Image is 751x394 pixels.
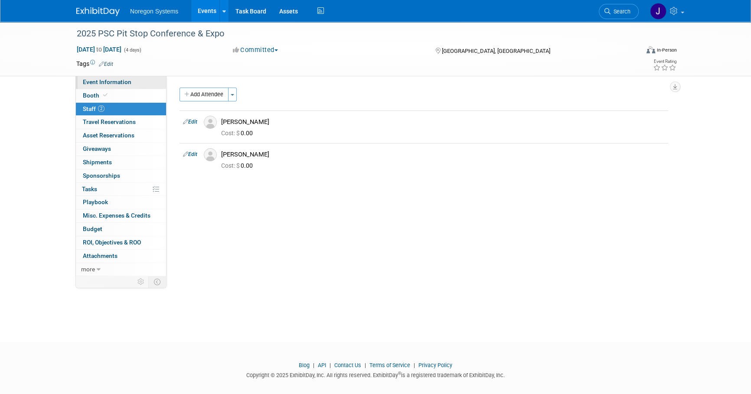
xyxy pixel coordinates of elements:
[76,59,113,68] td: Tags
[76,143,166,156] a: Giveaways
[369,362,410,368] a: Terms of Service
[221,118,665,126] div: [PERSON_NAME]
[83,172,120,179] span: Sponsorships
[74,26,626,42] div: 2025 PSC Pit Stop Conference & Expo
[318,362,326,368] a: API
[183,119,197,125] a: Edit
[103,93,108,98] i: Booth reservation complete
[76,223,166,236] a: Budget
[611,8,630,15] span: Search
[99,61,113,67] a: Edit
[441,48,550,54] span: [GEOGRAPHIC_DATA], [GEOGRAPHIC_DATA]
[647,46,655,53] img: Format-Inperson.png
[83,239,141,246] span: ROI, Objectives & ROO
[83,159,112,166] span: Shipments
[83,118,136,125] span: Travel Reservations
[134,276,149,287] td: Personalize Event Tab Strip
[76,236,166,249] a: ROI, Objectives & ROO
[83,199,108,205] span: Playbook
[83,225,102,232] span: Budget
[183,151,197,157] a: Edit
[221,130,241,137] span: Cost: $
[362,362,368,368] span: |
[599,4,639,19] a: Search
[411,362,417,368] span: |
[76,156,166,169] a: Shipments
[588,45,677,58] div: Event Format
[327,362,333,368] span: |
[221,150,665,159] div: [PERSON_NAME]
[204,148,217,161] img: Associate-Profile-5.png
[95,46,103,53] span: to
[130,8,178,15] span: Noregon Systems
[653,59,676,64] div: Event Rating
[76,76,166,89] a: Event Information
[149,276,167,287] td: Toggle Event Tabs
[83,78,131,85] span: Event Information
[83,212,150,219] span: Misc. Expenses & Credits
[76,103,166,116] a: Staff2
[334,362,361,368] a: Contact Us
[83,105,104,112] span: Staff
[76,183,166,196] a: Tasks
[76,89,166,102] a: Booth
[76,250,166,263] a: Attachments
[98,105,104,112] span: 2
[83,92,109,99] span: Booth
[76,196,166,209] a: Playbook
[76,46,122,53] span: [DATE] [DATE]
[76,129,166,142] a: Asset Reservations
[83,252,118,259] span: Attachments
[81,266,95,273] span: more
[76,116,166,129] a: Travel Reservations
[123,47,141,53] span: (4 days)
[398,371,401,376] sup: ®
[221,130,256,137] span: 0.00
[311,362,317,368] span: |
[180,88,229,101] button: Add Attendee
[83,145,111,152] span: Giveaways
[76,209,166,222] a: Misc. Expenses & Credits
[82,186,97,192] span: Tasks
[76,7,120,16] img: ExhibitDay
[83,132,134,139] span: Asset Reservations
[299,362,310,368] a: Blog
[221,162,256,169] span: 0.00
[204,116,217,129] img: Associate-Profile-5.png
[221,162,241,169] span: Cost: $
[76,169,166,182] a: Sponsorships
[418,362,452,368] a: Privacy Policy
[650,3,666,20] img: Johana Gil
[76,263,166,276] a: more
[230,46,281,55] button: Committed
[656,47,677,53] div: In-Person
